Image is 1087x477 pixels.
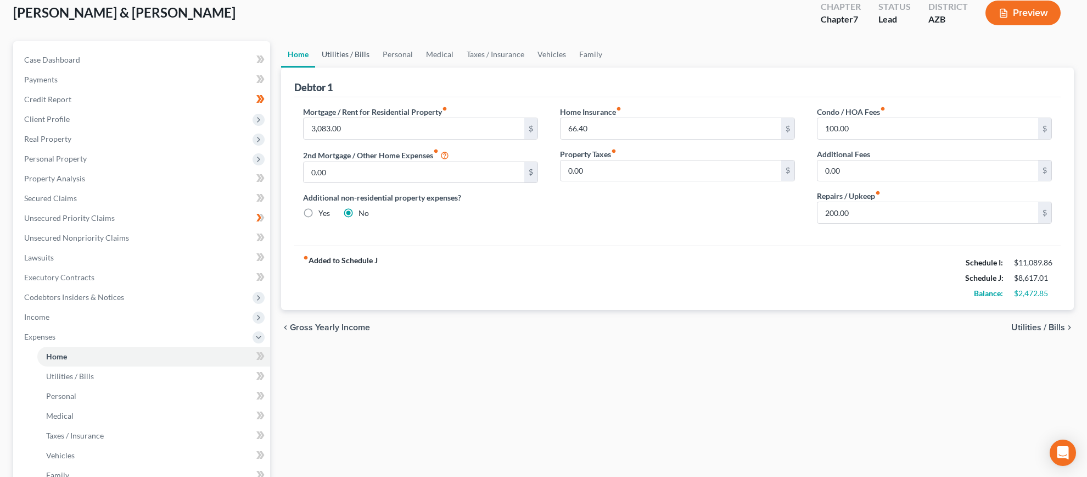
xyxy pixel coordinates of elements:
div: $ [781,160,794,181]
span: Income [24,312,49,321]
span: Real Property [24,134,71,143]
label: Yes [318,208,330,219]
div: $ [1038,202,1051,223]
a: Home [37,347,270,367]
div: $ [1038,118,1051,139]
div: $2,472.85 [1014,288,1052,299]
i: fiber_manual_record [303,255,309,260]
button: Utilities / Bills chevron_right [1011,323,1074,332]
div: $ [524,118,537,139]
i: fiber_manual_record [442,106,447,112]
input: -- [817,202,1038,223]
a: Credit Report [15,90,270,109]
span: Lawsuits [24,253,54,262]
div: Chapter [821,13,861,26]
i: fiber_manual_record [611,148,617,154]
a: Personal [376,41,419,68]
span: Utilities / Bills [1011,323,1065,332]
strong: Added to Schedule J [303,255,378,301]
i: chevron_left [281,323,290,332]
a: Payments [15,70,270,90]
label: 2nd Mortgage / Other Home Expenses [303,148,449,162]
span: Executory Contracts [24,273,94,282]
span: Secured Claims [24,193,77,203]
a: Unsecured Nonpriority Claims [15,228,270,248]
span: [PERSON_NAME] & [PERSON_NAME] [13,4,236,20]
label: Additional Fees [817,148,870,160]
strong: Balance: [974,289,1003,298]
a: Medical [419,41,460,68]
i: fiber_manual_record [433,148,439,154]
div: AZB [928,13,968,26]
i: chevron_right [1065,323,1074,332]
label: Mortgage / Rent for Residential Property [303,106,447,118]
input: -- [817,160,1038,181]
div: Lead [878,13,911,26]
a: Vehicles [531,41,573,68]
input: -- [817,118,1038,139]
a: Taxes / Insurance [460,41,531,68]
span: Home [46,352,67,361]
a: Taxes / Insurance [37,426,270,446]
a: Executory Contracts [15,268,270,287]
span: Medical [46,411,74,420]
input: -- [561,118,781,139]
a: Home [281,41,315,68]
a: Utilities / Bills [37,367,270,386]
span: Case Dashboard [24,55,80,64]
a: Case Dashboard [15,50,270,70]
div: Status [878,1,911,13]
a: Lawsuits [15,248,270,268]
label: Property Taxes [560,148,617,160]
span: Expenses [24,332,55,341]
div: $ [1038,160,1051,181]
a: Vehicles [37,446,270,465]
a: Unsecured Priority Claims [15,208,270,228]
div: $11,089.86 [1014,257,1052,268]
div: $8,617.01 [1014,273,1052,284]
span: Taxes / Insurance [46,431,104,440]
span: Client Profile [24,114,70,124]
a: Family [573,41,609,68]
span: Payments [24,75,58,84]
label: Condo / HOA Fees [817,106,886,118]
span: Credit Report [24,95,71,104]
a: Secured Claims [15,188,270,208]
div: $ [781,118,794,139]
div: District [928,1,968,13]
span: Unsecured Nonpriority Claims [24,233,129,242]
label: Repairs / Upkeep [817,190,881,202]
span: Personal Property [24,154,87,163]
span: Utilities / Bills [46,371,94,381]
button: Preview [985,1,1061,25]
label: Home Insurance [560,106,621,118]
input: -- [304,118,524,139]
span: Unsecured Priority Claims [24,213,115,223]
label: Additional non-residential property expenses? [303,192,538,203]
label: No [358,208,369,219]
span: Vehicles [46,451,75,460]
div: $ [524,162,537,183]
span: Property Analysis [24,174,85,183]
span: Codebtors Insiders & Notices [24,292,124,302]
a: Property Analysis [15,169,270,188]
a: Personal [37,386,270,406]
i: fiber_manual_record [616,106,621,112]
div: Open Intercom Messenger [1050,440,1076,466]
div: Chapter [821,1,861,13]
button: chevron_left Gross Yearly Income [281,323,370,332]
div: Debtor 1 [294,81,333,94]
a: Medical [37,406,270,426]
span: 7 [853,14,858,24]
span: Gross Yearly Income [290,323,370,332]
i: fiber_manual_record [875,190,881,196]
input: -- [561,160,781,181]
strong: Schedule J: [965,273,1004,282]
strong: Schedule I: [966,258,1003,267]
a: Utilities / Bills [315,41,376,68]
i: fiber_manual_record [880,106,886,112]
input: -- [304,162,524,183]
span: Personal [46,391,76,401]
